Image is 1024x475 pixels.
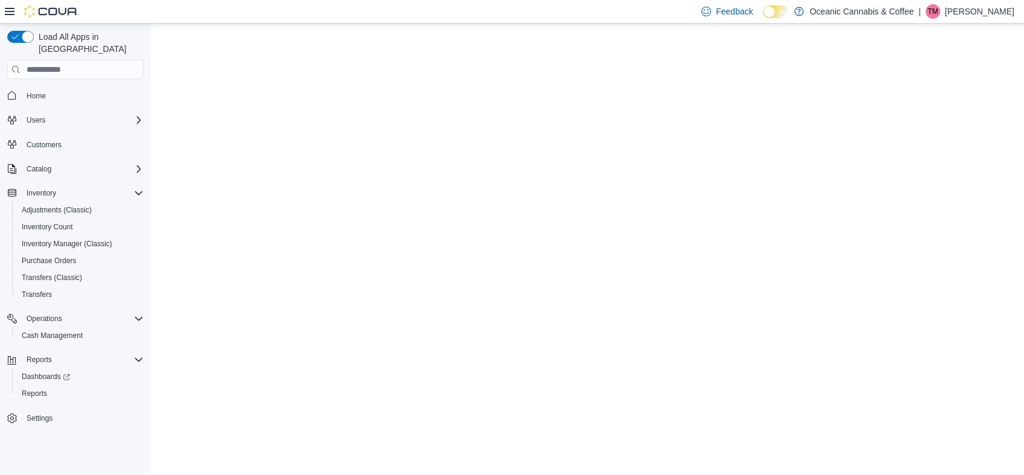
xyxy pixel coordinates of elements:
button: Purchase Orders [12,252,148,269]
span: Operations [22,311,144,326]
span: Catalog [27,164,51,174]
a: Dashboards [17,369,75,384]
span: Reports [22,352,144,367]
span: Cash Management [22,331,83,340]
button: Settings [2,409,148,427]
a: Inventory Count [17,220,78,234]
span: Home [27,91,46,101]
a: Transfers [17,287,57,302]
span: Operations [27,314,62,324]
a: Inventory Manager (Classic) [17,237,117,251]
button: Reports [12,385,148,402]
span: Dashboards [22,372,70,381]
span: Transfers (Classic) [22,273,82,282]
span: Users [22,113,144,127]
span: Catalog [22,162,144,176]
div: Tyler Mackey [926,4,940,19]
button: Users [22,113,50,127]
span: Load All Apps in [GEOGRAPHIC_DATA] [34,31,144,55]
span: Reports [22,389,47,398]
nav: Complex example [7,81,144,458]
span: Reports [27,355,52,365]
button: Cash Management [12,327,148,344]
span: Adjustments (Classic) [22,205,92,215]
a: Purchase Orders [17,253,81,268]
p: | [918,4,921,19]
span: Users [27,115,45,125]
button: Home [2,86,148,104]
span: Feedback [716,5,753,18]
button: Catalog [2,161,148,177]
span: Inventory Count [17,220,144,234]
input: Dark Mode [763,5,788,18]
p: Oceanic Cannabis & Coffee [810,4,914,19]
a: Customers [22,138,66,152]
button: Transfers (Classic) [12,269,148,286]
span: Inventory [22,186,144,200]
a: Dashboards [12,368,148,385]
button: Reports [22,352,57,367]
span: Reports [17,386,144,401]
span: Transfers [22,290,52,299]
a: Cash Management [17,328,87,343]
button: Operations [2,310,148,327]
button: Users [2,112,148,129]
span: Dashboards [17,369,144,384]
a: Transfers (Classic) [17,270,87,285]
button: Inventory [2,185,148,202]
span: Inventory Manager (Classic) [17,237,144,251]
button: Inventory Count [12,218,148,235]
span: Customers [27,140,62,150]
span: Home [22,88,144,103]
span: Dark Mode [763,18,763,19]
button: Inventory [22,186,61,200]
button: Catalog [22,162,56,176]
span: Inventory [27,188,56,198]
span: Cash Management [17,328,144,343]
button: Customers [2,136,148,153]
span: Inventory Manager (Classic) [22,239,112,249]
span: Customers [22,137,144,152]
a: Home [22,89,51,103]
button: Adjustments (Classic) [12,202,148,218]
span: Purchase Orders [17,253,144,268]
a: Reports [17,386,52,401]
button: Operations [22,311,67,326]
span: Transfers [17,287,144,302]
span: TM [928,4,938,19]
span: Settings [27,413,52,423]
span: Purchase Orders [22,256,77,266]
button: Inventory Manager (Classic) [12,235,148,252]
button: Transfers [12,286,148,303]
a: Settings [22,411,57,426]
span: Transfers (Classic) [17,270,144,285]
span: Inventory Count [22,222,73,232]
span: Settings [22,410,144,426]
a: Adjustments (Classic) [17,203,96,217]
button: Reports [2,351,148,368]
p: [PERSON_NAME] [945,4,1014,19]
img: Cova [24,5,78,18]
span: Adjustments (Classic) [17,203,144,217]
